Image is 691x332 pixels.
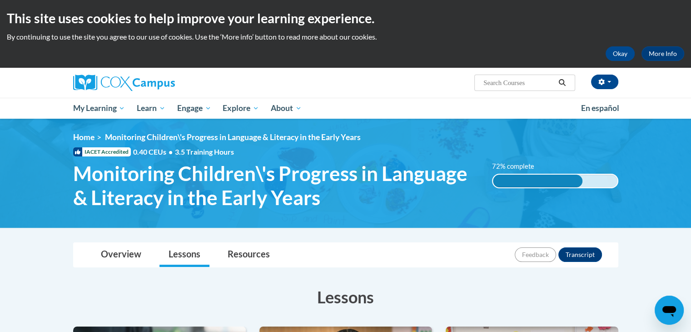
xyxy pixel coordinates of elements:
[575,99,625,118] a: En español
[482,77,555,88] input: Search Courses
[73,161,479,210] span: Monitoring Children\'s Progress in Language & Literacy in the Early Years
[171,98,217,119] a: Engage
[7,32,684,42] p: By continuing to use the site you agree to our use of cookies. Use the ‘More info’ button to read...
[219,243,279,267] a: Resources
[7,9,684,27] h2: This site uses cookies to help improve your learning experience.
[159,243,209,267] a: Lessons
[133,147,175,157] span: 0.40 CEUs
[131,98,171,119] a: Learn
[67,98,131,119] a: My Learning
[73,286,618,308] h3: Lessons
[515,247,556,262] button: Feedback
[73,75,246,91] a: Cox Campus
[175,147,234,156] span: 3.5 Training Hours
[581,103,619,113] span: En español
[555,77,569,88] button: Search
[606,46,635,61] button: Okay
[265,98,308,119] a: About
[493,175,582,187] div: 72% complete
[73,75,175,91] img: Cox Campus
[271,103,302,114] span: About
[92,243,150,267] a: Overview
[655,296,684,325] iframe: Button to launch messaging window
[641,46,684,61] a: More Info
[105,132,361,142] span: Monitoring Children\'s Progress in Language & Literacy in the Early Years
[60,98,632,119] div: Main menu
[558,247,602,262] button: Transcript
[73,132,94,142] a: Home
[217,98,265,119] a: Explore
[169,147,173,156] span: •
[223,103,259,114] span: Explore
[591,75,618,89] button: Account Settings
[492,161,544,171] label: 72% complete
[73,147,131,156] span: IACET Accredited
[137,103,165,114] span: Learn
[73,103,125,114] span: My Learning
[177,103,211,114] span: Engage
